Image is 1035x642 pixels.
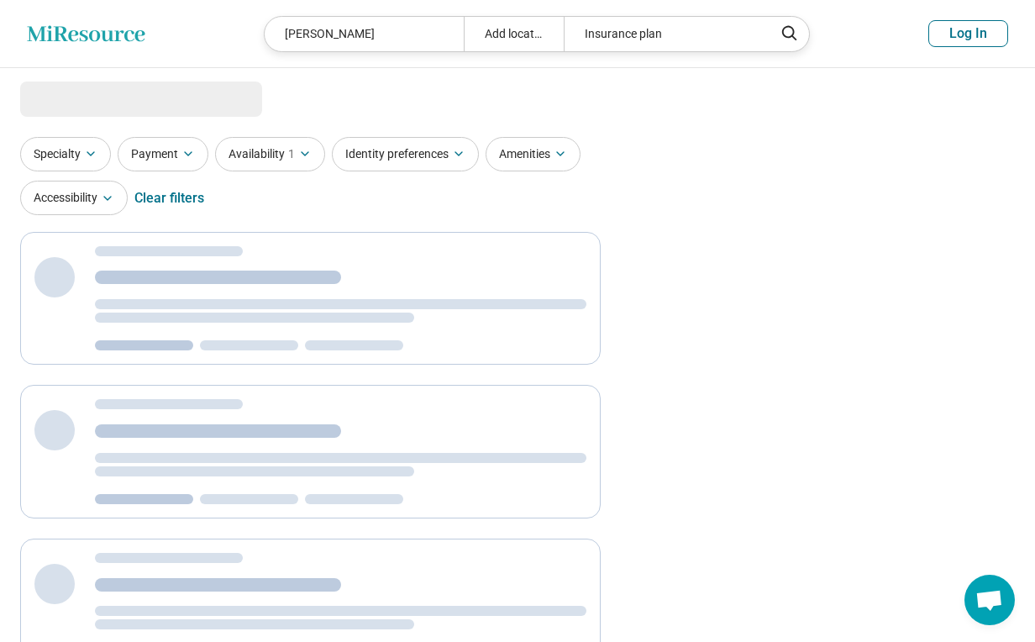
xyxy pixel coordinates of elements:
[265,17,464,51] div: [PERSON_NAME]
[215,137,325,171] button: Availability1
[486,137,581,171] button: Amenities
[928,20,1008,47] button: Log In
[464,17,564,51] div: Add location
[20,82,161,115] span: Loading...
[964,575,1015,625] div: Open chat
[288,145,295,163] span: 1
[134,178,204,218] div: Clear filters
[118,137,208,171] button: Payment
[20,181,128,215] button: Accessibility
[332,137,479,171] button: Identity preferences
[20,137,111,171] button: Specialty
[564,17,763,51] div: Insurance plan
